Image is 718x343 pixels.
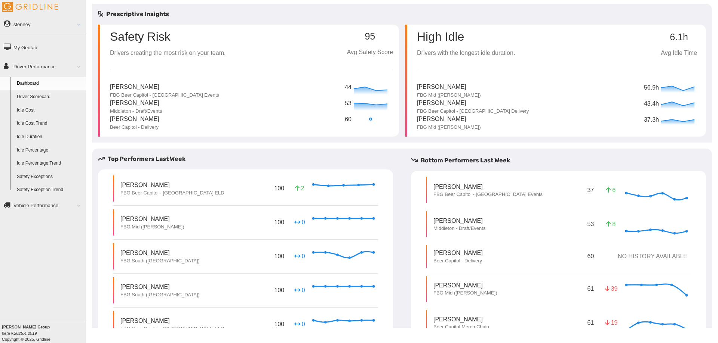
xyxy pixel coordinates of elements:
img: Gridline [2,2,58,12]
p: [PERSON_NAME] [120,215,184,223]
p: FBG Mid ([PERSON_NAME]) [417,124,481,131]
div: Copyright © 2025, Gridline [2,324,86,342]
p: [PERSON_NAME] [110,99,162,108]
p: FBG Beer Capitol - [GEOGRAPHIC_DATA] ELD [120,190,224,196]
p: FBG South ([GEOGRAPHIC_DATA]) [120,258,200,264]
p: 60 [586,250,595,262]
p: FBG Mid ([PERSON_NAME]) [433,290,497,296]
a: Safety Exception Trend [13,183,86,197]
p: FBG Beer Capitol - [GEOGRAPHIC_DATA] Delivery [417,108,529,115]
p: Avg Idle Time [658,49,700,58]
p: 100 [273,318,286,330]
p: FBG Beer Capitol - [GEOGRAPHIC_DATA] ELD [120,325,224,332]
p: Beer Capitol - Delivery [110,124,159,131]
p: 39 [605,284,617,293]
p: Middleton - Draft/Events [110,108,162,115]
p: [PERSON_NAME] [120,181,224,189]
p: 100 [273,284,286,296]
p: 6.1h [658,32,700,43]
p: [PERSON_NAME] [120,317,224,325]
p: NO HISTORY AVAILABLE [611,252,687,261]
h5: Bottom Performers Last Week [411,156,712,165]
p: 8 [605,220,617,228]
a: Driver Scorecard [13,90,86,104]
p: 56.9h [644,83,659,98]
p: 100 [273,183,286,194]
p: 37 [586,184,595,196]
p: Drivers creating the most risk on your team. [110,49,225,58]
p: Beer Capitol - Delivery [433,258,483,264]
p: 100 [273,250,286,262]
p: FBG South ([GEOGRAPHIC_DATA]) [120,291,200,298]
a: Idle Duration [13,130,86,144]
p: [PERSON_NAME] [110,82,219,92]
p: 100 [273,216,286,228]
p: [PERSON_NAME] [417,115,481,124]
p: [PERSON_NAME] [433,249,483,257]
p: FBG Beer Capitol - [GEOGRAPHIC_DATA] Events [110,92,219,99]
p: Drivers with the longest idle duration. [417,49,515,58]
p: [PERSON_NAME] [120,249,200,257]
p: 19 [605,318,617,327]
p: [PERSON_NAME] [110,115,159,124]
p: 60 [345,115,352,124]
p: Avg Safety Score [347,48,393,57]
p: 0 [294,218,306,227]
p: 0 [294,286,306,294]
p: FBG Mid ([PERSON_NAME]) [417,92,481,99]
p: Beer Capitol Merch Chain [433,324,489,330]
p: FBG Beer Capitol - [GEOGRAPHIC_DATA] Events [433,191,543,198]
a: Idle Percentage [13,144,86,157]
a: Idle Cost Trend [13,117,86,130]
p: High Idle [417,31,515,43]
a: Idle Cost [13,104,86,117]
p: 61 [586,283,595,294]
p: [PERSON_NAME] [120,283,200,291]
a: Dashboard [13,77,86,90]
p: 0 [294,252,306,261]
p: [PERSON_NAME] [417,99,529,108]
p: 61 [586,317,595,328]
p: 95 [347,31,393,42]
p: 2 [294,184,306,193]
b: [PERSON_NAME] Group [2,325,50,329]
h5: Top Performers Last Week [98,155,399,163]
p: [PERSON_NAME] [417,82,481,92]
a: Idle Percentage Trend [13,157,86,170]
p: [PERSON_NAME] [433,315,489,324]
p: 43.4h [644,99,659,114]
p: [PERSON_NAME] [433,183,543,191]
p: 6 [605,186,617,194]
h5: Prescriptive Insights [98,10,169,19]
i: beta v.2025.4.2019 [2,331,37,336]
p: [PERSON_NAME] [433,216,485,225]
p: 53 [345,99,352,108]
p: 0 [294,320,306,328]
p: 44 [345,83,352,92]
p: Middleton - Draft/Events [433,225,485,232]
p: 37.3h [644,115,659,130]
a: Safety Exceptions [13,170,86,184]
p: [PERSON_NAME] [433,281,497,290]
p: 53 [586,218,595,230]
p: FBG Mid ([PERSON_NAME]) [120,224,184,230]
p: Safety Risk [110,31,225,43]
